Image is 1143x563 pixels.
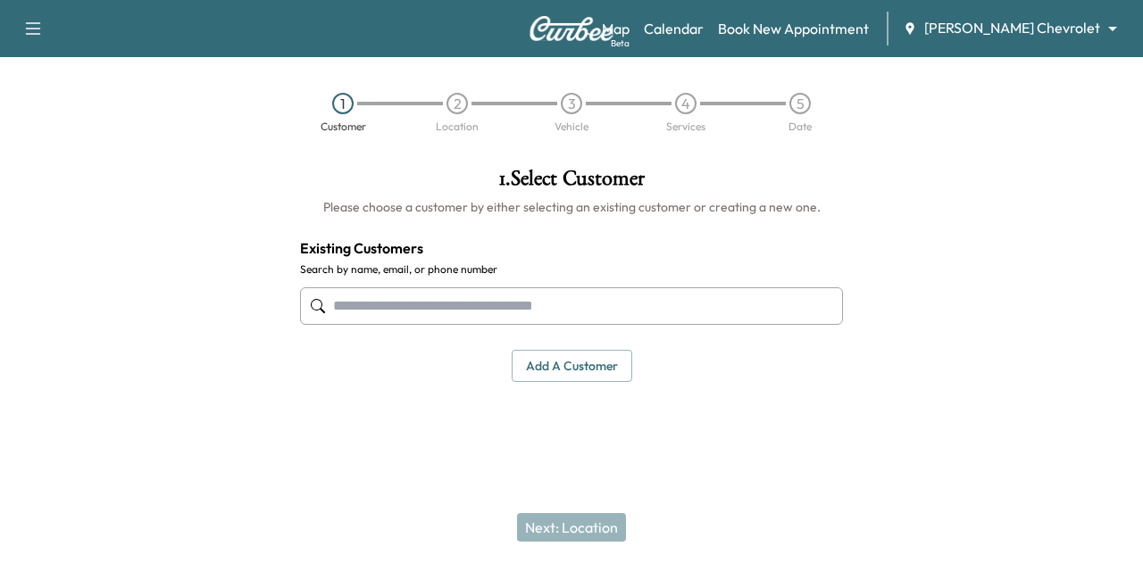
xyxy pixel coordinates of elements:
a: MapBeta [602,18,630,39]
h1: 1 . Select Customer [300,168,843,198]
div: 2 [446,93,468,114]
div: Beta [611,37,630,50]
img: Curbee Logo [529,16,614,41]
h6: Please choose a customer by either selecting an existing customer or creating a new one. [300,198,843,216]
a: Calendar [644,18,704,39]
div: Services [666,121,705,132]
div: Customer [321,121,366,132]
div: Location [436,121,479,132]
div: 5 [789,93,811,114]
div: Date [788,121,812,132]
a: Book New Appointment [718,18,869,39]
div: 1 [332,93,354,114]
div: Vehicle [555,121,588,132]
button: Add a customer [512,350,632,383]
div: 3 [561,93,582,114]
div: 4 [675,93,697,114]
h4: Existing Customers [300,237,843,259]
span: [PERSON_NAME] Chevrolet [924,18,1100,38]
label: Search by name, email, or phone number [300,262,843,277]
